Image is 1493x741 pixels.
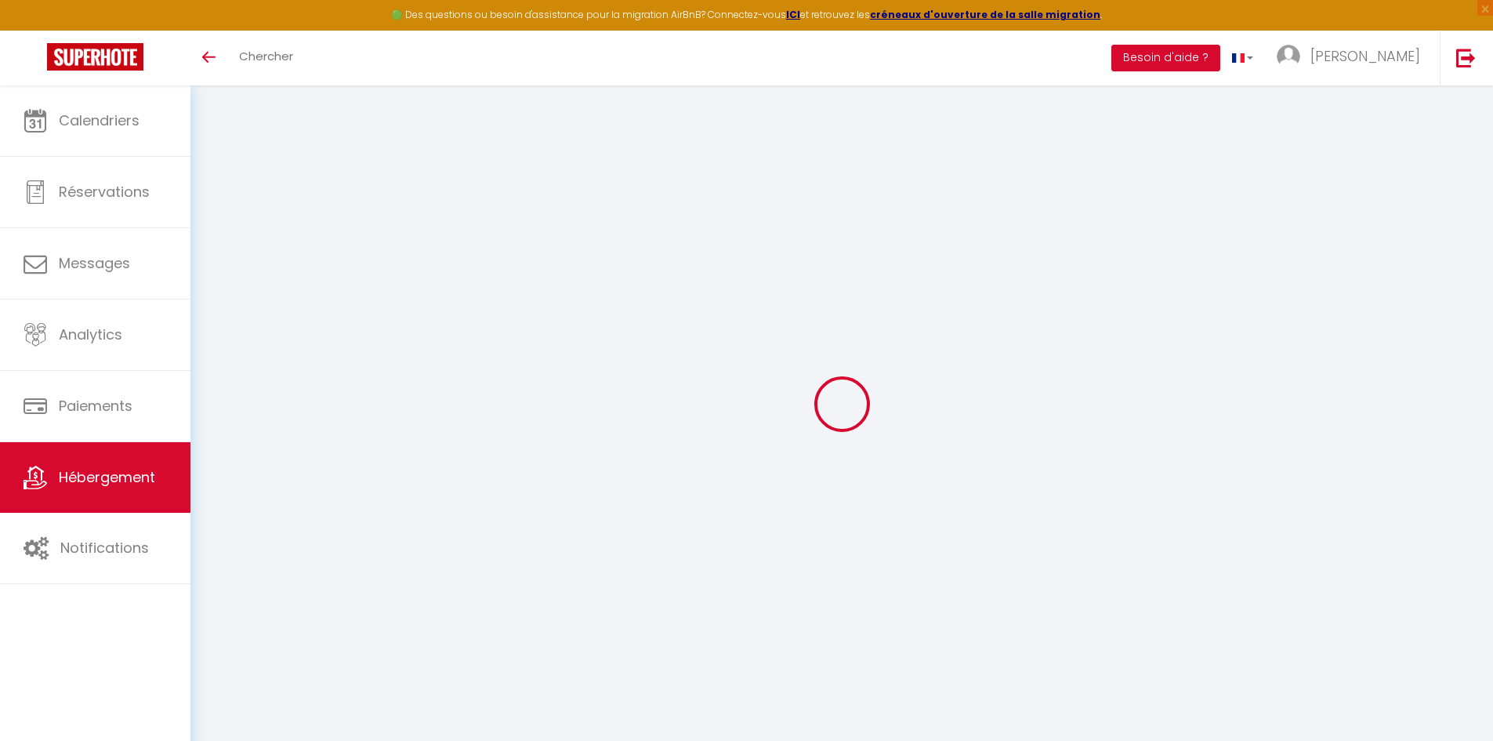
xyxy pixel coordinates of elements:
[59,111,140,130] span: Calendriers
[227,31,305,85] a: Chercher
[59,467,155,487] span: Hébergement
[239,48,293,64] span: Chercher
[1456,48,1476,67] img: logout
[786,8,800,21] a: ICI
[1426,670,1481,729] iframe: Chat
[59,325,122,344] span: Analytics
[59,182,150,202] span: Réservations
[1265,31,1440,85] a: ... [PERSON_NAME]
[47,43,143,71] img: Super Booking
[1111,45,1220,71] button: Besoin d'aide ?
[59,396,132,416] span: Paiements
[59,253,130,273] span: Messages
[1277,45,1300,68] img: ...
[1310,46,1420,66] span: [PERSON_NAME]
[870,8,1100,21] a: créneaux d'ouverture de la salle migration
[60,538,149,558] span: Notifications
